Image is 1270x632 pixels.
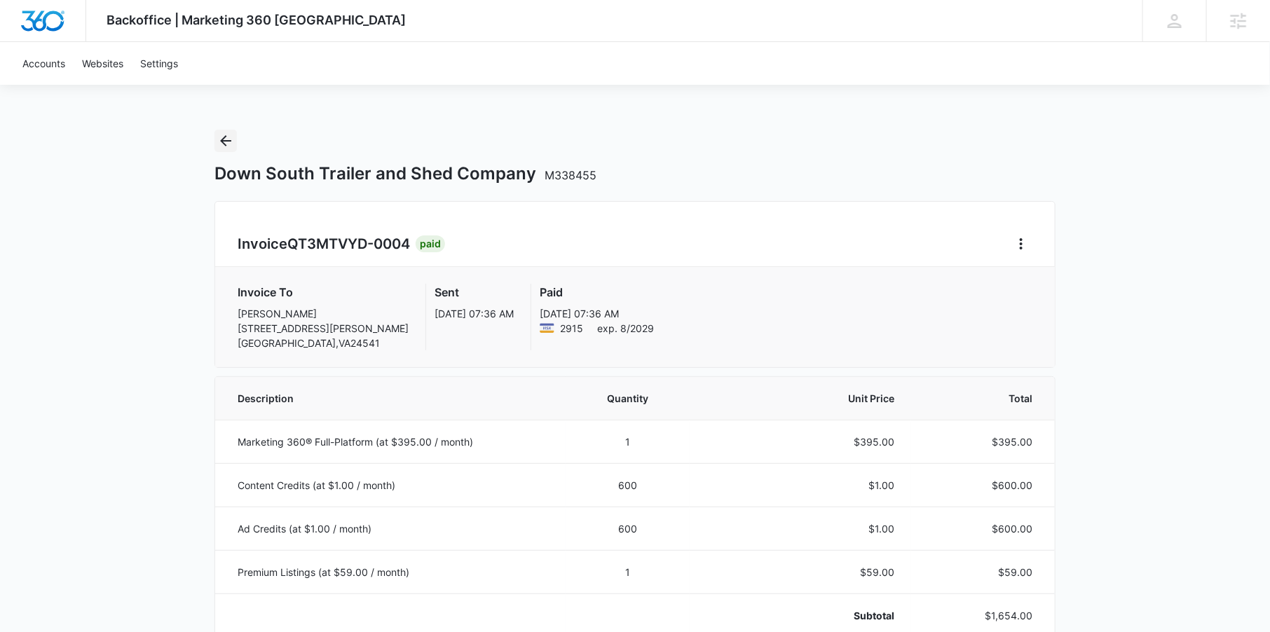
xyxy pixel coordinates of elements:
[14,42,74,85] a: Accounts
[566,550,690,593] td: 1
[238,233,416,254] h2: Invoice
[706,478,895,493] p: $1.00
[238,284,409,301] h3: Invoice To
[566,463,690,507] td: 600
[928,521,1032,536] p: $600.00
[928,478,1032,493] p: $600.00
[706,565,895,579] p: $59.00
[597,321,654,336] span: exp. 8/2029
[706,521,895,536] p: $1.00
[238,306,409,350] p: [PERSON_NAME] [STREET_ADDRESS][PERSON_NAME] [GEOGRAPHIC_DATA] , VA 24541
[1010,233,1032,255] button: Home
[238,565,549,579] p: Premium Listings (at $59.00 / month)
[416,235,445,252] div: Paid
[435,306,514,321] p: [DATE] 07:36 AM
[545,168,596,182] span: M338455
[214,130,237,152] button: Back
[435,284,514,301] h3: Sent
[214,163,596,184] h1: Down South Trailer and Shed Company
[928,391,1032,406] span: Total
[928,434,1032,449] p: $395.00
[706,608,895,623] p: Subtotal
[238,434,549,449] p: Marketing 360® Full-Platform (at $395.00 / month)
[582,391,673,406] span: Quantity
[928,608,1032,623] p: $1,654.00
[74,42,132,85] a: Websites
[560,321,583,336] span: Visa ending with
[107,13,407,27] span: Backoffice | Marketing 360 [GEOGRAPHIC_DATA]
[540,284,654,301] h3: Paid
[540,306,654,321] p: [DATE] 07:36 AM
[238,521,549,536] p: Ad Credits (at $1.00 / month)
[928,565,1032,579] p: $59.00
[287,235,410,252] span: QT3MTVYD-0004
[238,478,549,493] p: Content Credits (at $1.00 / month)
[132,42,186,85] a: Settings
[706,391,895,406] span: Unit Price
[566,507,690,550] td: 600
[566,420,690,463] td: 1
[238,391,549,406] span: Description
[706,434,895,449] p: $395.00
